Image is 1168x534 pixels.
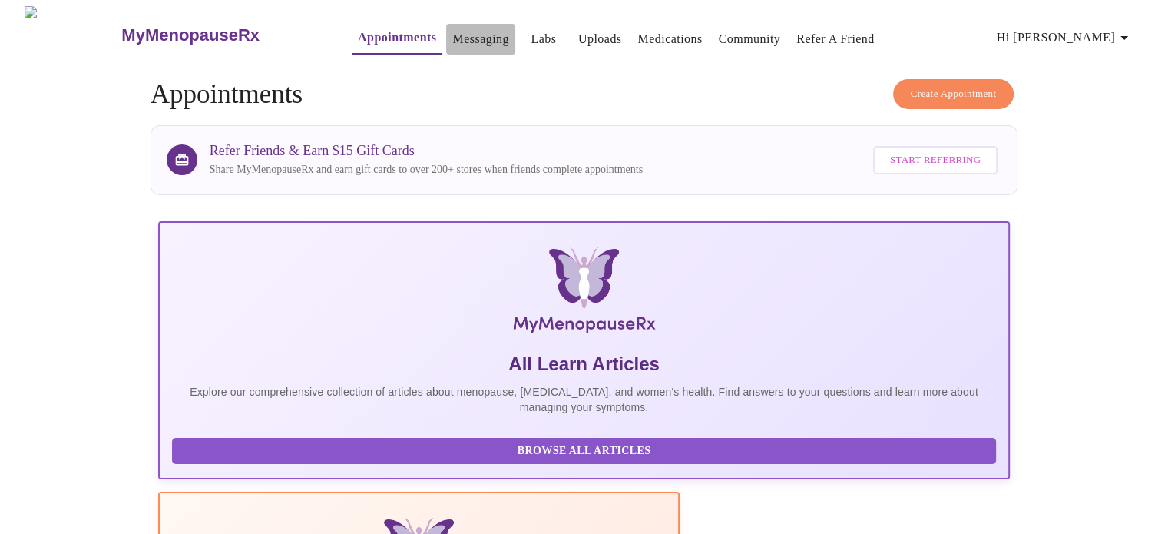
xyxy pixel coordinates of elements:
span: Hi [PERSON_NAME] [997,27,1133,48]
p: Share MyMenopauseRx and earn gift cards to over 200+ stores when friends complete appointments [210,162,643,177]
span: Start Referring [890,151,981,169]
a: Uploads [578,28,622,50]
span: Browse All Articles [187,442,981,461]
button: Medications [631,24,708,55]
button: Uploads [572,24,628,55]
button: Community [713,24,787,55]
button: Create Appointment [893,79,1014,109]
h4: Appointments [151,79,1018,110]
a: Messaging [452,28,508,50]
a: Medications [637,28,702,50]
button: Browse All Articles [172,438,997,465]
h3: MyMenopauseRx [121,25,260,45]
a: Community [719,28,781,50]
button: Start Referring [873,146,998,174]
img: MyMenopauseRx Logo [25,6,120,64]
button: Appointments [352,22,442,55]
button: Hi [PERSON_NAME] [991,22,1140,53]
a: Appointments [358,27,436,48]
h3: Refer Friends & Earn $15 Gift Cards [210,143,643,159]
button: Labs [519,24,568,55]
a: Browse All Articles [172,443,1001,456]
h5: All Learn Articles [172,352,997,376]
a: Start Referring [869,138,1001,182]
a: MyMenopauseRx [120,8,321,62]
img: MyMenopauseRx Logo [299,247,868,340]
span: Create Appointment [911,85,997,103]
a: Labs [531,28,556,50]
button: Messaging [446,24,515,55]
p: Explore our comprehensive collection of articles about menopause, [MEDICAL_DATA], and women's hea... [172,384,997,415]
a: Refer a Friend [796,28,875,50]
button: Refer a Friend [790,24,881,55]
